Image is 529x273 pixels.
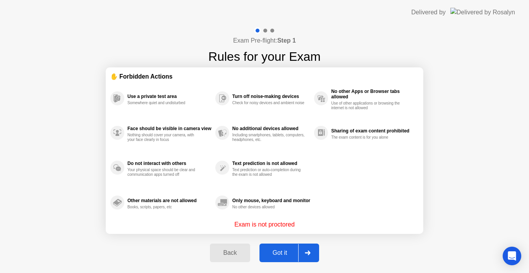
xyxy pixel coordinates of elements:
[259,244,319,262] button: Got it
[232,126,310,131] div: No additional devices allowed
[232,205,306,209] div: No other devices allowed
[411,8,446,17] div: Delivered by
[127,205,201,209] div: Books, scripts, papers, etc
[127,161,211,166] div: Do not interact with others
[262,249,298,256] div: Got it
[331,128,415,134] div: Sharing of exam content prohibited
[233,36,296,45] h4: Exam Pre-flight:
[127,133,201,142] div: Nothing should cover your camera, with your face clearly in focus
[212,249,247,256] div: Back
[232,101,306,105] div: Check for noisy devices and ambient noise
[503,247,521,265] div: Open Intercom Messenger
[208,47,321,66] h1: Rules for your Exam
[277,37,296,44] b: Step 1
[331,135,404,140] div: The exam content is for you alone
[210,244,250,262] button: Back
[331,101,404,110] div: Use of other applications or browsing the internet is not allowed
[127,94,211,99] div: Use a private test area
[127,126,211,131] div: Face should be visible in camera view
[232,133,306,142] div: Including smartphones, tablets, computers, headphones, etc.
[127,101,201,105] div: Somewhere quiet and undisturbed
[110,72,419,81] div: ✋ Forbidden Actions
[234,220,295,229] p: Exam is not proctored
[232,161,310,166] div: Text prediction is not allowed
[232,94,310,99] div: Turn off noise-making devices
[127,198,211,203] div: Other materials are not allowed
[450,8,515,17] img: Delivered by Rosalyn
[331,89,415,100] div: No other Apps or Browser tabs allowed
[232,168,306,177] div: Text prediction or auto-completion during the exam is not allowed
[232,198,310,203] div: Only mouse, keyboard and monitor
[127,168,201,177] div: Your physical space should be clear and communication apps turned off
